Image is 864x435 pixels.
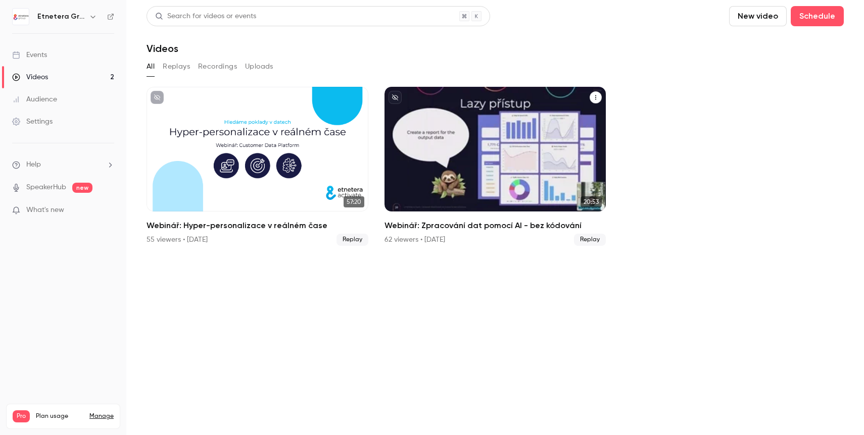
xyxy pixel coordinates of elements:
a: 57:20Webinář: Hyper-personalizace v reálném čase55 viewers • [DATE]Replay [147,87,368,246]
button: unpublished [151,91,164,104]
div: Audience [12,94,57,104]
span: 20:53 [581,196,602,207]
button: All [147,59,155,75]
button: Schedule [791,6,844,26]
ul: Videos [147,87,844,246]
div: Search for videos or events [155,11,256,22]
span: 57:20 [344,196,364,207]
iframe: Noticeable Trigger [102,206,114,215]
li: Webinář: Hyper-personalizace v reálném čase [147,87,368,246]
button: New video [729,6,787,26]
div: 55 viewers • [DATE] [147,235,208,245]
div: 62 viewers • [DATE] [385,235,445,245]
div: Events [12,50,47,60]
button: Uploads [245,59,273,75]
button: Replays [163,59,190,75]
button: unpublished [389,91,402,104]
h1: Videos [147,42,178,55]
a: 20:53Webinář: Zpracování dat pomocí AI - bez kódování62 viewers • [DATE]Replay [385,87,606,246]
li: help-dropdown-opener [12,159,114,170]
button: Recordings [198,59,237,75]
span: Pro [13,410,30,422]
h6: Etnetera Group [37,12,85,22]
span: What's new [26,205,64,215]
span: Replay [337,234,368,246]
span: Replay [574,234,606,246]
a: Manage [89,412,114,420]
div: Videos [12,72,48,82]
span: new [72,183,92,193]
section: Videos [147,6,844,429]
div: Settings [12,117,53,127]
img: Etnetera Group [13,9,29,25]
li: Webinář: Zpracování dat pomocí AI - bez kódování [385,87,606,246]
a: SpeakerHub [26,182,66,193]
h2: Webinář: Hyper-personalizace v reálném čase [147,220,368,232]
span: Help [26,159,41,170]
span: Plan usage [36,412,83,420]
h2: Webinář: Zpracování dat pomocí AI - bez kódování [385,220,606,232]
